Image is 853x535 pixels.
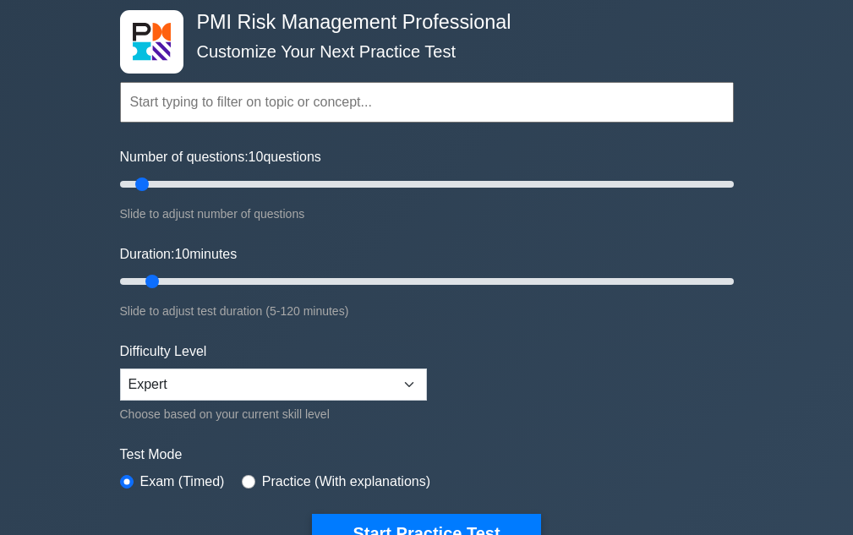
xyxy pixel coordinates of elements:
div: Slide to adjust test duration (5-120 minutes) [120,301,734,321]
span: 10 [249,150,264,164]
h4: PMI Risk Management Professional [190,10,651,34]
label: Practice (With explanations) [262,472,430,492]
label: Number of questions: questions [120,147,321,167]
span: 10 [174,247,189,261]
label: Duration: minutes [120,244,238,265]
div: Slide to adjust number of questions [120,204,734,224]
label: Difficulty Level [120,341,207,362]
input: Start typing to filter on topic or concept... [120,82,734,123]
div: Choose based on your current skill level [120,404,427,424]
label: Test Mode [120,445,734,465]
label: Exam (Timed) [140,472,225,492]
